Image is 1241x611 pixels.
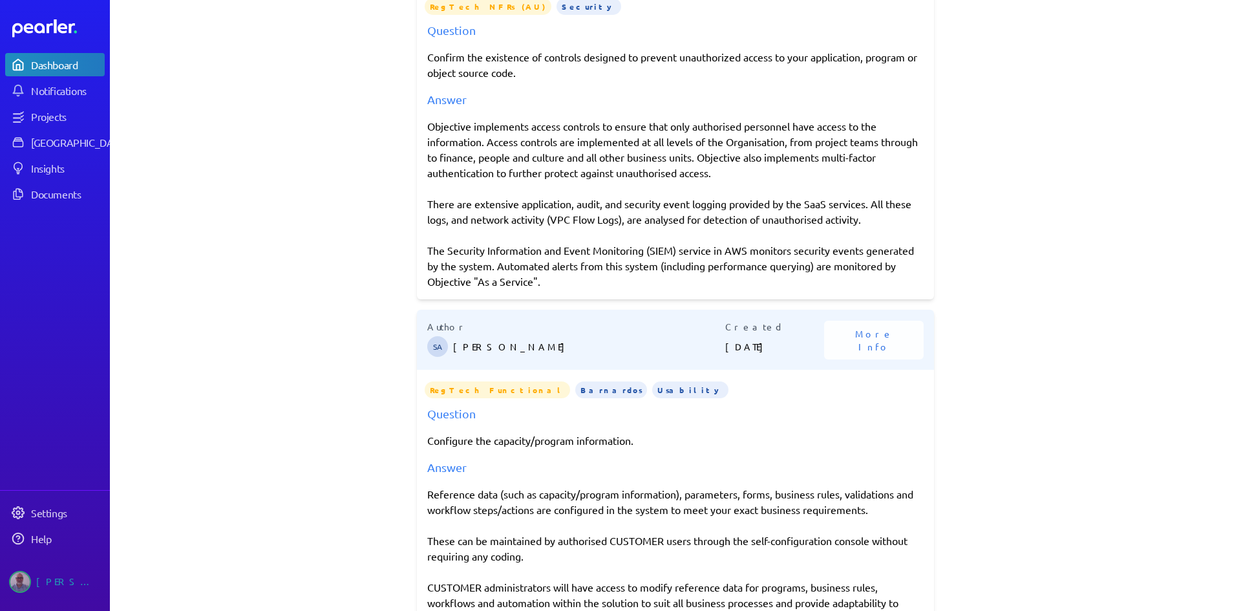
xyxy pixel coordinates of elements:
div: Documents [31,188,103,200]
a: Settings [5,501,105,524]
a: Notifications [5,79,105,102]
p: Author [427,320,725,334]
p: Created [725,320,825,334]
div: Question [427,405,924,422]
p: [DATE] [725,334,825,359]
a: [GEOGRAPHIC_DATA] [5,131,105,154]
span: Barnardos [575,381,647,398]
button: More Info [824,321,924,359]
div: Settings [31,506,103,519]
a: Jason Riches's photo[PERSON_NAME] [5,566,105,598]
span: Steve Ackermann [427,336,448,357]
div: Dashboard [31,58,103,71]
a: Documents [5,182,105,206]
a: Insights [5,156,105,180]
div: Insights [31,162,103,175]
div: Question [427,21,924,39]
span: RegTech Functional [425,381,570,398]
p: [PERSON_NAME] [453,334,725,359]
div: Notifications [31,84,103,97]
a: Projects [5,105,105,128]
div: Answer [427,458,924,476]
img: Jason Riches [9,571,31,593]
p: Confirm the existence of controls designed to prevent unauthorized access to your application, pr... [427,49,924,80]
p: Configure the capacity/program information. [427,433,924,448]
span: More Info [840,327,908,353]
div: [GEOGRAPHIC_DATA] [31,136,127,149]
div: Answer [427,91,924,108]
div: Help [31,532,103,545]
div: Objective implements access controls to ensure that only authorised personnel have access to the ... [427,118,924,289]
a: Dashboard [5,53,105,76]
div: [PERSON_NAME] [36,571,101,593]
a: Dashboard [12,19,105,38]
a: Help [5,527,105,550]
span: Usability [652,381,728,398]
div: Projects [31,110,103,123]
